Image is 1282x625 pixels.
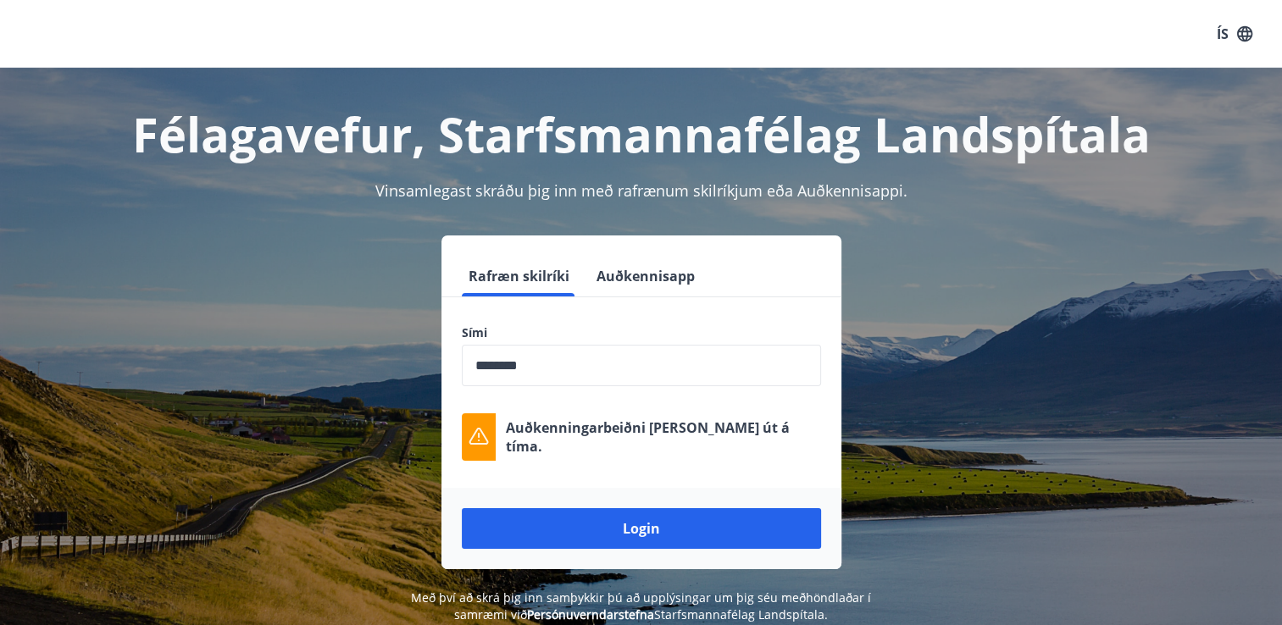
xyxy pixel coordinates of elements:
button: Login [462,508,821,549]
button: Rafræn skilríki [462,256,576,296]
h1: Félagavefur, Starfsmannafélag Landspítala [52,102,1231,166]
a: Persónuverndarstefna [527,606,654,622]
label: Sími [462,324,821,341]
p: Auðkenningarbeiðni [PERSON_NAME] út á tíma. [506,418,821,456]
span: Vinsamlegast skráðu þig inn með rafrænum skilríkjum eða Auðkennisappi. [375,180,907,201]
button: Auðkennisapp [590,256,702,296]
button: ÍS [1207,19,1262,49]
span: Með því að skrá þig inn samþykkir þú að upplýsingar um þig séu meðhöndlaðar í samræmi við Starfsm... [411,589,871,622]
